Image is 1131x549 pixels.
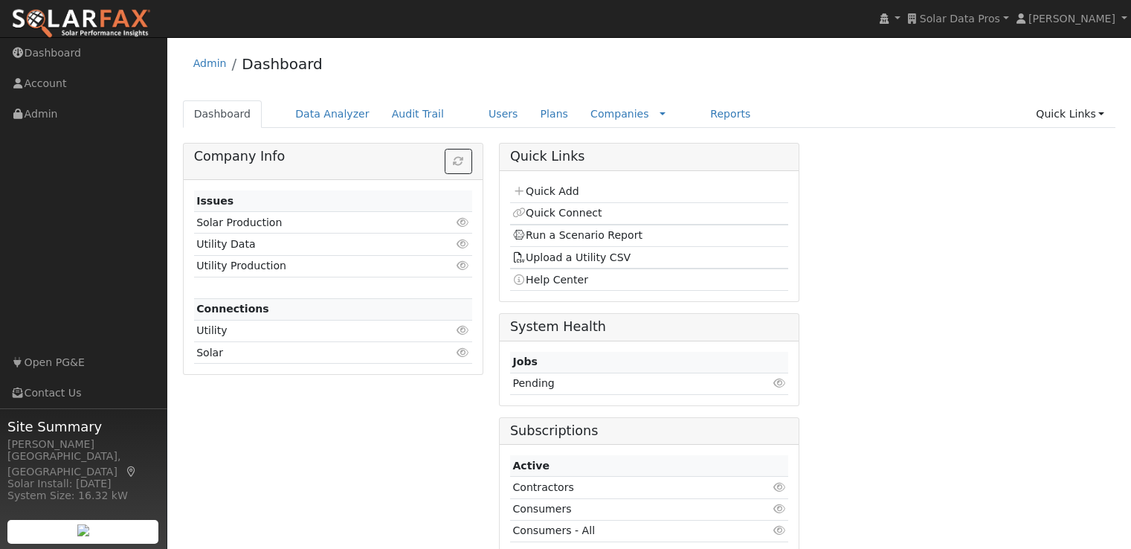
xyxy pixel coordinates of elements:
h5: Quick Links [510,149,788,164]
h5: Subscriptions [510,423,788,439]
h5: System Health [510,319,788,335]
i: Click to view [457,325,470,335]
i: Click to view [457,347,470,358]
a: Help Center [512,274,588,286]
a: Data Analyzer [284,100,381,128]
i: Click to view [773,378,786,388]
div: Solar Install: [DATE] [7,476,159,492]
i: Click to view [773,504,786,514]
a: Reports [699,100,761,128]
a: Upload a Utility CSV [512,251,631,263]
td: Pending [510,373,710,394]
td: Utility [194,320,428,341]
a: Quick Connect [512,207,602,219]
a: Dashboard [183,100,262,128]
strong: Connections [196,303,269,315]
a: Companies [590,108,649,120]
td: Consumers - All [510,520,740,542]
td: Utility Production [194,255,428,277]
i: Click to view [457,239,470,249]
h5: Company Info [194,149,472,164]
div: System Size: 16.32 kW [7,488,159,504]
strong: Active [512,460,550,472]
td: Contractors [510,477,740,498]
td: Solar [194,342,428,364]
span: [PERSON_NAME] [1028,13,1115,25]
div: [PERSON_NAME] [7,437,159,452]
i: Click to view [773,482,786,492]
span: Site Summary [7,417,159,437]
a: Quick Add [512,185,579,197]
a: Users [477,100,529,128]
a: Admin [193,57,227,69]
a: Quick Links [1025,100,1115,128]
a: Plans [529,100,579,128]
i: Click to view [457,260,470,271]
i: Click to view [457,217,470,228]
strong: Issues [196,195,233,207]
td: Consumers [510,498,740,520]
span: Solar Data Pros [920,13,1000,25]
img: SolarFax [11,8,151,39]
a: Audit Trail [381,100,455,128]
td: Utility Data [194,234,428,255]
a: Dashboard [242,55,323,73]
i: Click to view [773,525,786,536]
a: Map [125,466,138,478]
td: Solar Production [194,212,428,234]
div: [GEOGRAPHIC_DATA], [GEOGRAPHIC_DATA] [7,449,159,480]
img: retrieve [77,524,89,536]
strong: Jobs [512,356,537,367]
a: Run a Scenario Report [512,229,642,241]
